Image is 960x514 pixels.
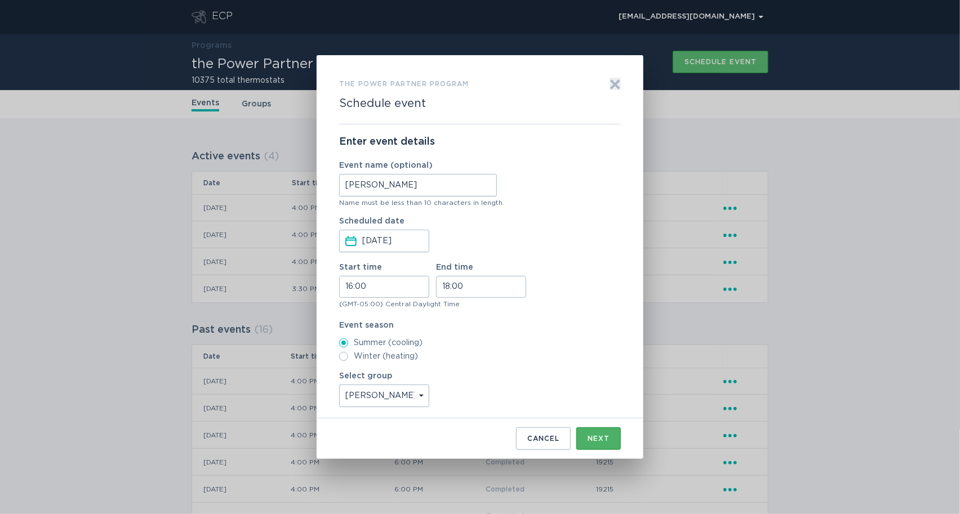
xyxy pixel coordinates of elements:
[339,352,348,361] input: Winter (heating)
[339,263,429,298] label: Start time
[345,235,357,247] button: Scheduled dateSelect a date
[576,427,621,450] button: Next
[362,230,428,252] input: Select a date
[436,276,526,298] input: End time
[339,136,621,148] p: Enter event details
[610,78,621,90] button: Exit
[317,55,643,459] div: Form to create an event
[588,435,610,442] div: Next
[516,427,571,450] button: Cancel
[339,97,426,110] h2: Schedule event
[339,338,621,347] label: Summer (cooling)
[339,321,621,329] label: Event season
[339,199,621,206] div: Name must be less than 10 characters in length.
[339,78,469,90] h3: the Power Partner program
[339,162,497,169] label: Event name (optional)
[436,263,526,298] label: End time
[339,301,621,307] div: (GMT-05:00) Central Daylight Time
[339,217,497,252] label: Scheduled date
[339,174,497,196] input: Event name (optional)
[339,372,429,407] label: Select group
[339,276,429,298] input: Start time
[339,385,429,407] select: Select group
[339,352,621,361] label: Winter (heating)
[527,435,559,442] div: Cancel
[339,338,348,347] input: Summer (cooling)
